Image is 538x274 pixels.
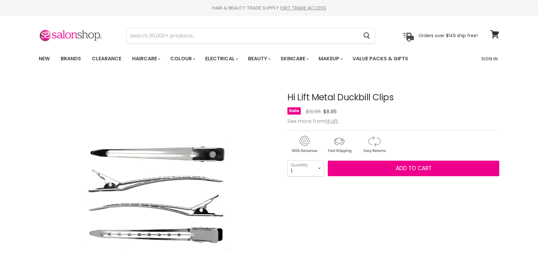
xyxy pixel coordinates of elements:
[477,52,501,65] a: Sign In
[419,33,478,38] p: Orders over $149 ship free!
[287,107,301,115] span: Sale
[127,29,358,43] input: Search
[127,52,164,65] a: Haircare
[396,164,432,172] span: Add to cart
[165,52,199,65] a: Colour
[276,52,313,65] a: Skincare
[358,29,375,43] button: Search
[287,93,499,103] h1: Hi Lift Metal Duckbill Clips
[322,135,356,154] img: shipping.gif
[56,52,86,65] a: Brands
[348,52,413,65] a: Value Packs & Gifts
[306,108,321,115] span: $10.95
[282,4,326,11] a: GET TRADE ACCESS
[34,52,55,65] a: New
[325,117,338,125] a: Hi Lift
[31,50,507,68] nav: Main
[323,108,337,115] span: $8.95
[287,160,324,176] select: Quantity
[126,28,375,43] form: Product
[34,50,445,68] ul: Main menu
[287,117,338,125] span: See more from
[87,52,126,65] a: Clearance
[357,135,391,154] img: returns.gif
[31,5,507,11] div: HAIR & BEAUTY TRADE SUPPLY |
[287,135,321,154] img: genuine.gif
[200,52,242,65] a: Electrical
[328,161,499,177] button: Add to cart
[314,52,346,65] a: Makeup
[243,52,274,65] a: Beauty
